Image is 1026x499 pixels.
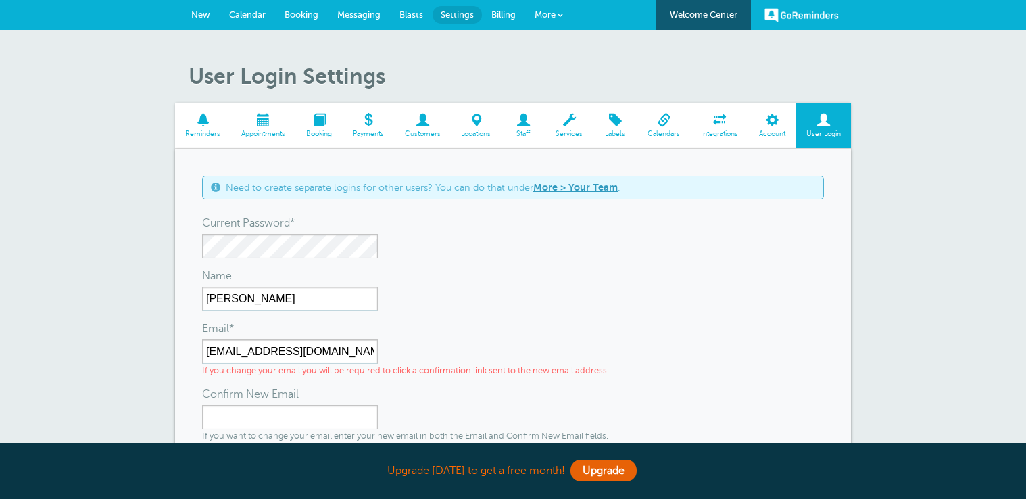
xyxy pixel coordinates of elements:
span: Locations [458,130,495,138]
span: Labels [600,130,631,138]
a: Calendars [637,103,691,148]
label: Name [202,265,232,287]
a: Reminders [175,103,231,148]
a: Integrations [691,103,749,148]
a: More > Your Team [533,182,618,193]
h1: User Login Settings [189,64,851,89]
span: Calendars [644,130,684,138]
a: Account [748,103,796,148]
span: Payments [349,130,387,138]
span: Messaging [337,9,381,20]
span: Integrations [698,130,742,138]
span: Customers [401,130,444,138]
a: Customers [394,103,451,148]
a: Services [545,103,593,148]
span: Appointments [238,130,289,138]
small: If you change your email you will be required to click a confirmation link sent to the new email ... [202,366,609,375]
a: Settings [433,6,482,24]
div: Upgrade [DATE] to get a free month! [175,456,851,485]
span: Blasts [399,9,423,20]
span: More [535,9,556,20]
span: Reminders [182,130,224,138]
span: Billing [491,9,516,20]
span: Booking [285,9,318,20]
label: Email* [202,318,235,339]
label: Current Password* [202,212,295,234]
a: Payments [342,103,394,148]
a: Locations [451,103,502,148]
span: New [191,9,210,20]
span: Settings [441,9,474,20]
span: Services [552,130,587,138]
a: Labels [593,103,637,148]
label: Confirm New Email [202,383,299,405]
span: Calendar [229,9,266,20]
span: Booking [303,130,336,138]
a: Upgrade [570,460,637,481]
a: Appointments [231,103,296,148]
a: Staff [502,103,545,148]
a: Booking [296,103,343,148]
span: User Login [802,130,844,138]
small: If you want to change your email enter your new email in both the Email and Confirm New Email fie... [202,431,608,441]
span: Account [755,130,789,138]
span: Need to create separate logins for other users? You can do that under . [226,182,620,193]
span: Staff [508,130,539,138]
